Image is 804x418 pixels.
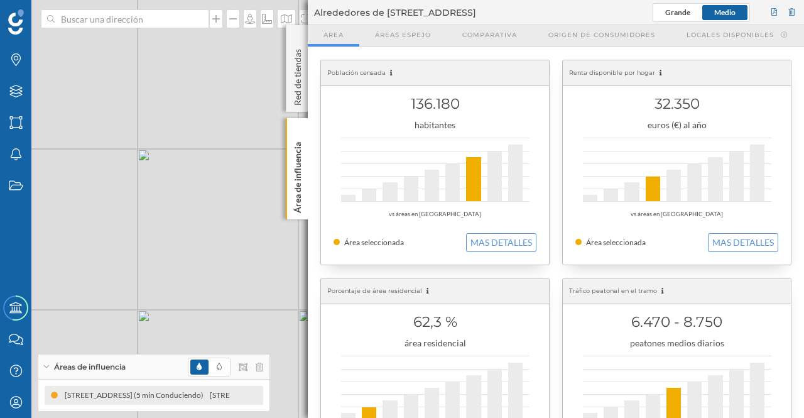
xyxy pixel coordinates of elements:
span: Área seleccionada [586,238,646,247]
span: Medio [714,8,736,17]
h1: 136.180 [334,92,536,116]
span: Origen de consumidores [548,30,655,40]
div: Porcentaje de área residencial [321,278,549,304]
p: Red de tiendas [291,44,304,106]
span: Comparativa [462,30,517,40]
span: Area [323,30,344,40]
span: Área seleccionada [344,238,404,247]
span: Áreas espejo [375,30,431,40]
h1: 32.350 [575,92,778,116]
button: MAS DETALLES [708,233,778,252]
span: Locales disponibles [687,30,774,40]
span: Alrededores de [STREET_ADDRESS] [314,6,476,19]
div: euros (€) al año [575,119,778,131]
div: vs áreas en [GEOGRAPHIC_DATA] [334,208,536,221]
h1: 6.470 - 8.750 [575,310,778,334]
div: vs áreas en [GEOGRAPHIC_DATA] [575,208,778,221]
div: Renta disponible por hogar [563,60,791,86]
div: [STREET_ADDRESS] (5 min Conduciendo) [63,389,209,402]
span: Soporte [25,9,70,20]
button: MAS DETALLES [466,233,536,252]
div: área residencial [334,337,536,349]
div: Tráfico peatonal en el tramo [563,278,791,304]
p: Área de influencia [291,137,304,213]
div: Población censada [321,60,549,86]
h1: 62,3 % [334,310,536,334]
span: Áreas de influencia [54,361,126,373]
div: [STREET_ADDRESS] (5 min Conduciendo) [209,389,354,402]
span: Grande [665,8,690,17]
div: habitantes [334,119,536,131]
div: peatones medios diarios [575,337,778,349]
img: Geoblink Logo [8,9,24,35]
